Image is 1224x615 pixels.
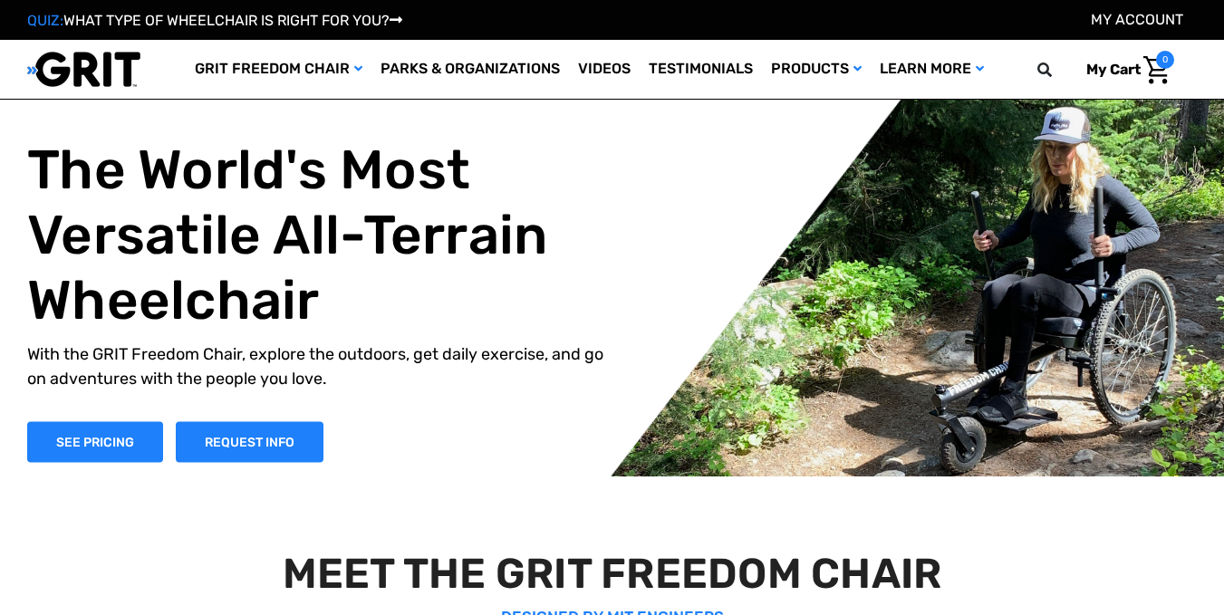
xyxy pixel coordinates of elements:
[27,51,140,88] img: GRIT All-Terrain Wheelchair and Mobility Equipment
[176,421,323,462] a: Slide number 1, Request Information
[1046,51,1073,89] input: Search
[1156,51,1174,69] span: 0
[1143,56,1170,84] img: Cart
[640,40,762,99] a: Testimonials
[762,40,871,99] a: Products
[27,137,626,332] h1: The World's Most Versatile All-Terrain Wheelchair
[1086,61,1141,78] span: My Cart
[27,341,626,390] p: With the GRIT Freedom Chair, explore the outdoors, get daily exercise, and go on adventures with ...
[371,40,569,99] a: Parks & Organizations
[27,12,63,29] span: QUIZ:
[27,12,402,29] a: QUIZ:WHAT TYPE OF WHEELCHAIR IS RIGHT FOR YOU?
[569,40,640,99] a: Videos
[871,40,993,99] a: Learn More
[27,421,163,462] a: Shop Now
[186,40,371,99] a: GRIT Freedom Chair
[1091,11,1183,28] a: Account
[1073,51,1174,89] a: Cart with 0 items
[31,549,1193,599] h2: MEET THE GRIT FREEDOM CHAIR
